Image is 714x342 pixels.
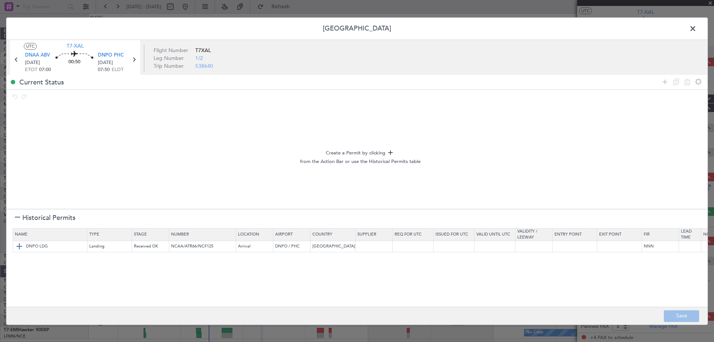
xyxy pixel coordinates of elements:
[679,228,701,241] th: Lead Time
[642,241,679,252] td: NNN
[553,228,597,241] th: Entry Point
[642,228,679,241] th: Fir
[13,158,708,166] p: from the Action Bar or use the Historical Permits table
[597,228,642,241] th: Exit Point
[6,17,708,40] header: [GEOGRAPHIC_DATA]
